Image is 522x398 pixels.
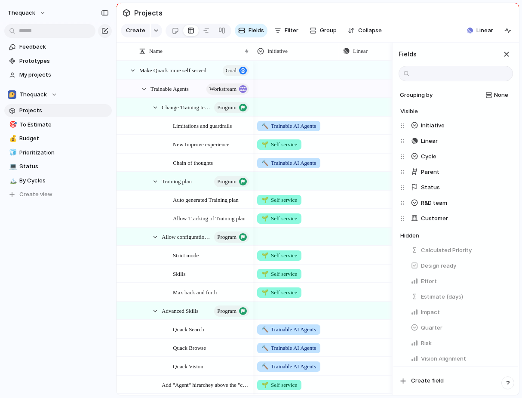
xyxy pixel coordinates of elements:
[8,134,16,143] button: 💰
[217,102,236,114] span: program
[6,3,22,20] button: go back
[261,381,297,389] span: Self service
[400,180,513,195] div: Status
[147,278,161,292] button: Send a message…
[126,26,145,35] span: Create
[4,6,50,20] button: thequack
[226,65,236,77] span: goal
[4,132,112,145] div: 💰Budget
[4,146,112,159] div: 🧊Prioritization
[173,342,206,352] span: Quack Browse
[14,143,73,148] div: Fin • AI Agent • 5h ago
[150,83,189,93] span: Trainable Agents
[261,197,268,203] span: 🌱
[421,199,447,207] span: R&D team
[261,362,316,371] span: Trainable AI Agents
[261,196,297,204] span: Self service
[223,65,249,76] button: goal
[19,190,52,199] span: Create view
[217,231,236,243] span: program
[261,141,268,148] span: 🌱
[173,287,217,297] span: Max back and forth
[19,43,109,51] span: Feedback
[7,157,165,257] div: Aviram says…
[4,118,112,131] a: 🎯To Estimate
[421,308,440,317] span: Impact
[400,164,513,180] div: Parent
[149,47,163,56] span: Name
[421,277,437,286] span: Effort
[407,181,513,194] button: Status
[407,165,513,179] button: Parent
[249,26,264,35] span: Fields
[4,104,112,117] a: Projects
[261,160,268,166] span: 🔨
[4,68,112,81] a: My projects
[9,120,15,130] div: 🎯
[25,5,38,19] img: Profile image for Simon
[8,162,16,171] button: 💻
[135,3,151,20] button: Home
[261,344,316,352] span: Trainable AI Agents
[13,282,20,289] button: Upload attachment
[261,289,268,296] span: 🌱
[8,120,16,129] button: 🎯
[407,212,513,225] button: Customer
[421,214,448,223] span: Customer
[27,282,34,289] button: Emoji picker
[173,361,203,371] span: Quack Vision
[305,24,341,37] button: Group
[344,24,385,37] button: Collapse
[261,345,268,351] span: 🔨
[55,282,61,289] button: Start recording
[9,176,15,185] div: 🏔️
[400,118,513,133] div: Initiative
[206,83,249,95] button: workstream
[421,293,463,301] span: Estimate (days)
[358,26,382,35] span: Collapse
[54,4,73,11] h1: Index
[8,148,16,157] button: 🧊
[173,213,246,223] span: Allow Tracking of Training plan
[41,282,48,289] button: Gif picker
[421,324,442,332] span: Quarter
[421,355,466,363] span: Vision Alignment
[19,71,109,79] span: My projects
[400,107,513,116] h4: Visible
[4,174,112,187] div: 🏔️By Cycles
[173,157,213,167] span: Chain of thoughts
[4,55,112,68] a: Prototypes
[421,339,432,348] span: Risk
[21,128,70,135] b: A few minutes
[4,160,112,173] a: 💻Status
[261,251,297,260] span: Self service
[261,288,297,297] span: Self service
[214,231,249,243] button: program
[37,5,50,19] img: Profile image for Christian
[19,162,109,171] span: Status
[261,363,268,370] span: 🔨
[7,50,165,76] div: Aviram says…
[7,76,141,142] div: You’ll get replies here and in your email:✉️[EMAIL_ADDRESS][DOMAIN_NAME]Our usual reply time🕒A fe...
[400,231,513,240] h4: Hidden
[217,176,236,188] span: program
[421,246,472,255] span: Calculated Priority
[271,24,302,37] button: Filter
[407,321,513,335] button: Quarter
[407,259,513,273] button: Design ready
[173,268,186,278] span: Skills
[353,47,368,56] span: Linear
[7,264,165,278] textarea: Message…
[4,188,112,201] button: Create view
[261,159,316,167] span: Trainable AI Agents
[7,76,165,157] div: Fin says…
[285,26,298,35] span: Filter
[173,120,232,130] span: Limitations and guardrails
[261,215,268,222] span: 🌱
[261,271,268,277] span: 🌱
[421,262,456,270] span: Design ready
[162,379,250,389] span: Add "Agent" hirarchey above the "channel"
[421,183,440,192] span: Status
[146,50,165,69] div: hi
